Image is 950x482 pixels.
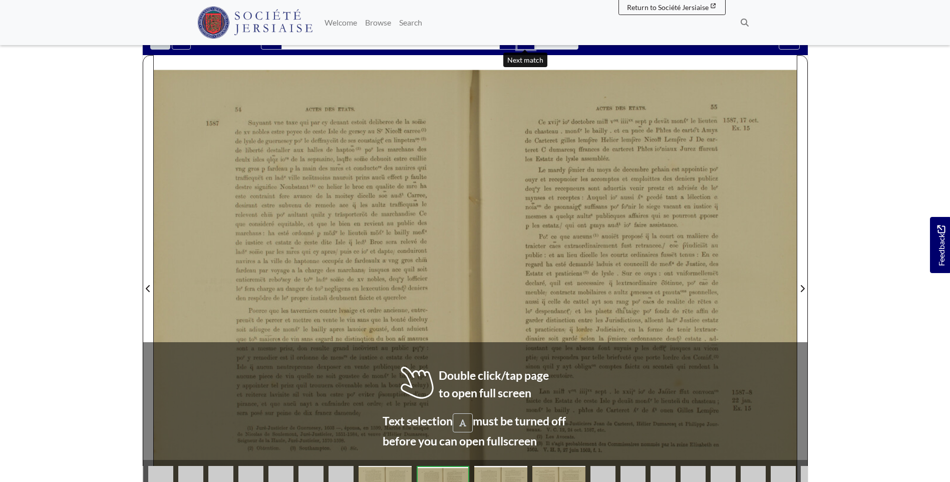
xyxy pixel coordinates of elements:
span: taxe [286,119,295,125]
span: que [317,221,326,227]
span: Suyunnt [248,120,268,126]
span: xvij° [548,119,559,126]
span: adviséz [677,184,696,190]
span: aultant [287,211,305,217]
span: qui [652,213,659,219]
span: sont [588,185,598,191]
span: aultzs [577,212,590,218]
span: et [614,127,618,133]
span: aultz [372,201,384,207]
span: le [422,201,425,206]
span: que [235,222,244,228]
img: Société Jersiaise [197,7,313,39]
span: io'niaux [655,145,674,151]
span: v°°‘ [610,118,618,124]
span: [DEMOGRAPHIC_DATA] [584,203,643,209]
span: revient [364,219,382,226]
span: signiﬁcc [254,184,274,190]
span: haptoÏz<-” [336,146,356,152]
span: consideré [249,220,271,226]
span: les [532,222,538,227]
span: poyec [286,129,300,135]
span: mil“l [597,118,605,124]
span: conducte" [354,164,377,171]
span: De [696,135,702,141]
span: p [649,120,651,125]
span: de [340,128,345,133]
span: de [613,166,618,172]
span: aduertis [603,184,623,191]
span: aud>‘ [391,192,402,197]
a: Would you like to provide feedback? [930,217,950,273]
span: coustaig€ [358,138,382,144]
span: ii [715,204,717,209]
span: mrÊs [330,164,341,170]
span: vng [235,166,243,172]
span: 1587 [206,120,218,126]
span: chÎn [261,211,271,217]
span: y [328,213,330,218]
span: Amys [701,127,715,134]
span: 55 [711,103,717,109]
span: Le [538,166,544,172]
span: la [405,118,408,124]
span: de [647,127,652,132]
span: de [674,127,679,132]
span: moys [597,167,608,173]
span: mon/€r [671,117,686,123]
span: au [368,128,373,134]
span: aux [293,147,301,153]
span: aucü [372,174,383,180]
span: de [544,203,549,209]
span: les [580,176,586,181]
span: avance [293,193,309,199]
span: Nonbstant<“ [280,183,310,189]
span: cuillie [410,154,424,161]
span: ffrances [578,146,596,152]
span: ses [348,138,355,143]
span: & [681,195,683,199]
span: xv [244,129,249,135]
span: les [377,146,382,152]
span: trâsporterôt [335,211,365,218]
span: Ce [419,210,425,215]
span: de [316,193,321,198]
span: de [235,138,240,143]
span: [PERSON_NAME] [592,128,634,134]
span: pourront [672,213,693,219]
span: oct. [749,117,757,123]
span: quilz [311,212,323,218]
span: po“ [710,167,716,172]
span: vue [274,120,282,126]
span: de [371,211,376,216]
span: ce [318,184,322,189]
span: iustice [694,202,710,209]
span: teret [525,147,536,153]
span: carteret [612,145,631,152]
span: Carteret [535,137,556,143]
span: por [276,212,283,218]
span: recepueurs [555,186,582,192]
span: de [326,146,331,152]
span: en [622,128,627,133]
span: Isle [328,127,337,134]
span: estre [394,155,405,161]
span: [PERSON_NAME] [349,129,388,135]
span: le' [711,184,716,190]
span: Auquel [586,194,603,201]
span: du [525,128,530,134]
span: des [663,175,670,181]
span: cleulx [235,156,248,162]
span: de [235,147,240,153]
span: nobles [252,128,267,134]
span: bien [339,220,349,226]
span: and)” [608,222,618,227]
span: isles [253,155,262,161]
span: emploittes [631,176,657,182]
span: moitey [335,193,352,199]
span: carree… [404,127,423,133]
span: de [304,202,309,207]
span: siege [647,203,658,209]
span: lemfÿre [578,137,594,143]
span: Feedback [935,225,947,266]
